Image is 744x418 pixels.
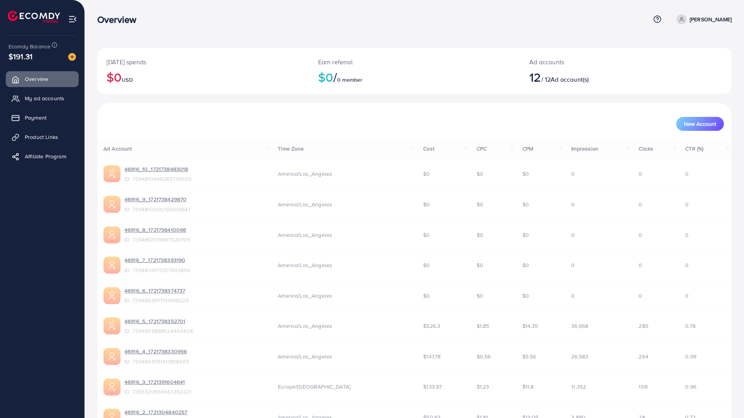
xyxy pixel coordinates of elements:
span: Product Links [25,133,58,141]
h2: / 12 [529,70,669,84]
p: Earn referral [318,57,511,67]
span: 12 [529,68,541,86]
span: Overview [25,75,48,83]
p: Ad accounts [529,57,669,67]
a: Payment [6,110,79,125]
img: logo [8,11,60,23]
button: New Account [676,117,724,131]
iframe: Chat [711,383,738,412]
a: Affiliate Program [6,149,79,164]
span: 0 member [337,76,362,84]
span: $191.31 [9,51,33,62]
span: Ecomdy Balance [9,43,50,50]
img: image [68,53,76,61]
span: / [333,68,337,86]
img: menu [68,15,77,24]
span: Ad account(s) [551,75,589,84]
span: Affiliate Program [25,152,66,160]
a: [PERSON_NAME] [673,14,732,24]
p: [DATE] spends [107,57,300,67]
h2: $0 [318,70,511,84]
a: My ad accounts [6,91,79,106]
span: Payment [25,114,46,122]
h3: Overview [97,14,143,25]
a: Product Links [6,129,79,145]
h2: $0 [107,70,300,84]
span: USD [122,76,133,84]
p: [PERSON_NAME] [690,15,732,24]
span: My ad accounts [25,94,64,102]
span: New Account [684,121,716,127]
a: Overview [6,71,79,87]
